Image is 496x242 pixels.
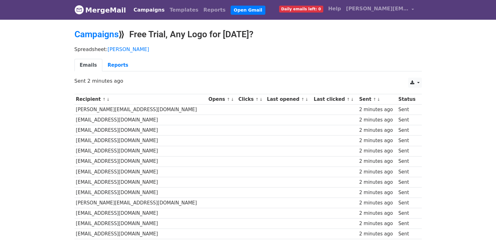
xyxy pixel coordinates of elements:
[397,125,418,136] td: Sent
[277,3,326,15] a: Daily emails left: 0
[259,97,263,102] a: ↓
[74,198,207,208] td: [PERSON_NAME][EMAIL_ADDRESS][DOMAIN_NAME]
[131,4,167,16] a: Campaigns
[350,97,354,102] a: ↓
[359,210,396,217] div: 2 minutes ago
[397,136,418,146] td: Sent
[74,5,84,14] img: MergeMail logo
[74,219,207,229] td: [EMAIL_ADDRESS][DOMAIN_NAME]
[377,97,381,102] a: ↓
[397,115,418,125] td: Sent
[74,125,207,136] td: [EMAIL_ADDRESS][DOMAIN_NAME]
[74,187,207,198] td: [EMAIL_ADDRESS][DOMAIN_NAME]
[74,208,207,219] td: [EMAIL_ADDRESS][DOMAIN_NAME]
[231,6,265,15] a: Open Gmail
[359,230,396,238] div: 2 minutes ago
[74,177,207,187] td: [EMAIL_ADDRESS][DOMAIN_NAME]
[358,94,397,105] th: Sent
[305,97,309,102] a: ↓
[74,46,422,53] p: Spreadsheet:
[344,3,417,17] a: [PERSON_NAME][EMAIL_ADDRESS][DOMAIN_NAME]
[397,198,418,208] td: Sent
[102,59,134,72] a: Reports
[397,208,418,219] td: Sent
[74,136,207,146] td: [EMAIL_ADDRESS][DOMAIN_NAME]
[397,167,418,177] td: Sent
[237,94,265,105] th: Clicks
[397,229,418,239] td: Sent
[301,97,304,102] a: ↑
[74,105,207,115] td: [PERSON_NAME][EMAIL_ADDRESS][DOMAIN_NAME]
[397,105,418,115] td: Sent
[397,146,418,156] td: Sent
[359,137,396,144] div: 2 minutes ago
[346,5,409,13] span: [PERSON_NAME][EMAIL_ADDRESS][DOMAIN_NAME]
[167,4,201,16] a: Templates
[397,156,418,167] td: Sent
[201,4,228,16] a: Reports
[397,219,418,229] td: Sent
[359,116,396,124] div: 2 minutes ago
[207,94,237,105] th: Opens
[74,94,207,105] th: Recipient
[312,94,358,105] th: Last clicked
[74,78,422,84] p: Sent 2 minutes ago
[108,46,149,52] a: [PERSON_NAME]
[74,59,102,72] a: Emails
[74,29,422,40] h2: ⟫ Free Trial, Any Logo for [DATE]?
[359,168,396,176] div: 2 minutes ago
[74,167,207,177] td: [EMAIL_ADDRESS][DOMAIN_NAME]
[279,6,323,13] span: Daily emails left: 0
[359,179,396,186] div: 2 minutes ago
[326,3,344,15] a: Help
[74,115,207,125] td: [EMAIL_ADDRESS][DOMAIN_NAME]
[106,97,110,102] a: ↓
[346,97,350,102] a: ↑
[359,106,396,113] div: 2 minutes ago
[359,127,396,134] div: 2 minutes ago
[74,146,207,156] td: [EMAIL_ADDRESS][DOMAIN_NAME]
[102,97,106,102] a: ↑
[359,199,396,207] div: 2 minutes ago
[397,177,418,187] td: Sent
[359,158,396,165] div: 2 minutes ago
[74,156,207,167] td: [EMAIL_ADDRESS][DOMAIN_NAME]
[231,97,234,102] a: ↓
[265,94,312,105] th: Last opened
[373,97,376,102] a: ↑
[227,97,230,102] a: ↑
[255,97,259,102] a: ↑
[359,220,396,227] div: 2 minutes ago
[397,94,418,105] th: Status
[359,189,396,196] div: 2 minutes ago
[74,3,126,17] a: MergeMail
[359,147,396,155] div: 2 minutes ago
[74,29,119,39] a: Campaigns
[397,187,418,198] td: Sent
[74,229,207,239] td: [EMAIL_ADDRESS][DOMAIN_NAME]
